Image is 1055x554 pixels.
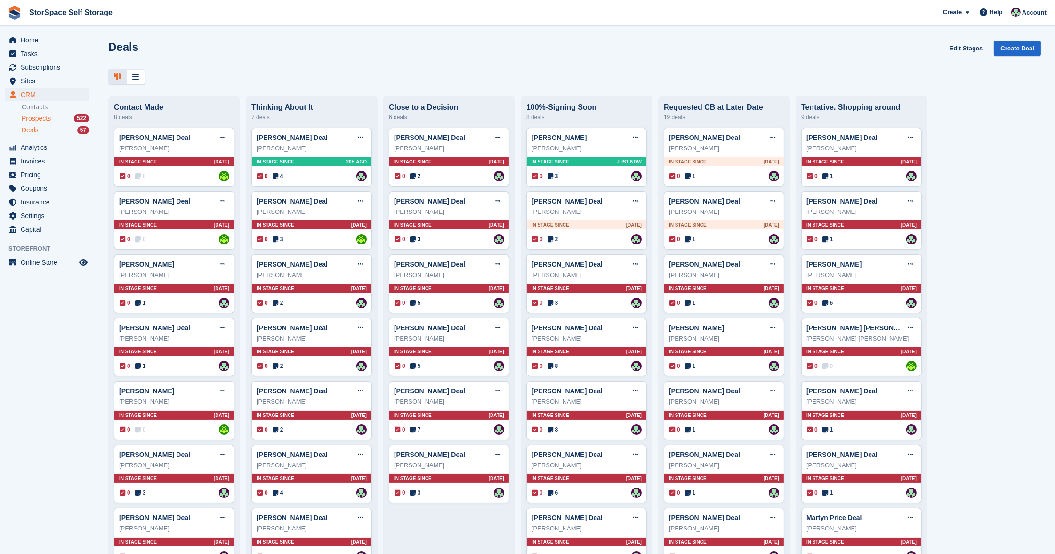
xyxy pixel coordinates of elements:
a: Ross Hadlington [906,424,917,435]
span: [DATE] [626,348,642,355]
img: paul catt [219,424,229,435]
a: [PERSON_NAME] Deal [119,324,190,332]
span: 2 [273,362,283,370]
span: [DATE] [489,221,504,228]
a: Ross Hadlington [219,488,229,498]
a: Ross Hadlington [906,488,917,498]
a: [PERSON_NAME] Deal [257,514,328,521]
a: menu [5,182,89,195]
span: [DATE] [351,221,367,228]
div: 522 [74,114,89,122]
span: Pricing [21,168,77,181]
span: In stage since [394,412,432,419]
span: 1 [685,362,696,370]
img: Ross Hadlington [494,171,504,181]
span: 6 [822,299,833,307]
div: [PERSON_NAME] [394,144,504,153]
img: Ross Hadlington [769,488,779,498]
img: paul catt [356,234,367,244]
span: 3 [410,235,421,244]
a: menu [5,88,89,101]
div: [PERSON_NAME] [532,334,642,343]
span: 0 [807,362,818,370]
div: [PERSON_NAME] [119,207,229,217]
img: Ross Hadlington [494,361,504,371]
a: [PERSON_NAME] Deal [806,197,878,205]
span: [DATE] [214,158,229,165]
a: menu [5,256,89,269]
span: 3 [548,172,558,180]
span: Account [1022,8,1047,17]
a: StorSpace Self Storage [25,5,116,20]
span: In stage since [119,221,157,228]
div: [PERSON_NAME] [394,270,504,280]
span: 2 [548,235,558,244]
div: Requested CB at Later Date [664,103,784,112]
span: 0 [395,299,405,307]
div: [PERSON_NAME] [119,397,229,407]
a: [PERSON_NAME] Deal [394,451,465,458]
div: [PERSON_NAME] [532,397,642,407]
div: [PERSON_NAME] [532,270,642,280]
div: [PERSON_NAME] [806,144,917,153]
a: Ross Hadlington [631,298,642,308]
span: [DATE] [901,221,917,228]
span: Capital [21,223,77,236]
span: In stage since [394,158,432,165]
h1: Deals [108,41,138,53]
a: Ross Hadlington [356,171,367,181]
span: [DATE] [626,221,642,228]
a: [PERSON_NAME] Deal [119,514,190,521]
div: [PERSON_NAME] [669,334,779,343]
a: [PERSON_NAME] Deal [394,261,465,268]
span: [DATE] [489,348,504,355]
span: 0 [120,299,130,307]
div: [PERSON_NAME] [119,144,229,153]
a: [PERSON_NAME] Deal [669,514,740,521]
a: [PERSON_NAME] Deal [532,451,603,458]
div: [PERSON_NAME] [PERSON_NAME] [806,334,917,343]
span: In stage since [806,285,844,292]
a: [PERSON_NAME] [119,387,174,395]
span: Sites [21,74,77,88]
div: Thinking About It [251,103,372,112]
div: 7 deals [251,112,372,123]
a: menu [5,209,89,222]
span: Deals [22,126,39,135]
span: 0 [669,172,680,180]
a: [PERSON_NAME] [119,261,174,268]
span: 0 [532,299,543,307]
span: In stage since [669,158,707,165]
img: Ross Hadlington [356,424,367,435]
span: 0 [120,362,130,370]
a: menu [5,223,89,236]
div: [PERSON_NAME] [119,334,229,343]
span: In stage since [119,285,157,292]
span: 2 [273,299,283,307]
a: [PERSON_NAME] Deal [532,514,603,521]
span: Create [943,8,962,17]
img: Ross Hadlington [494,488,504,498]
img: Ross Hadlington [769,298,779,308]
span: Coupons [21,182,77,195]
a: [PERSON_NAME] [PERSON_NAME] Deal [806,324,934,332]
a: paul catt [219,234,229,244]
div: [PERSON_NAME] [532,207,642,217]
a: [PERSON_NAME] Deal [806,387,878,395]
div: [PERSON_NAME] [532,144,642,153]
span: [DATE] [214,221,229,228]
img: paul catt [906,361,917,371]
span: [DATE] [214,285,229,292]
span: 0 [395,172,405,180]
a: Preview store [78,257,89,268]
a: [PERSON_NAME] Deal [394,387,465,395]
span: Invoices [21,155,77,168]
span: 0 [807,172,818,180]
span: Home [21,33,77,47]
a: menu [5,141,89,154]
a: [PERSON_NAME] [532,134,587,141]
span: Analytics [21,141,77,154]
